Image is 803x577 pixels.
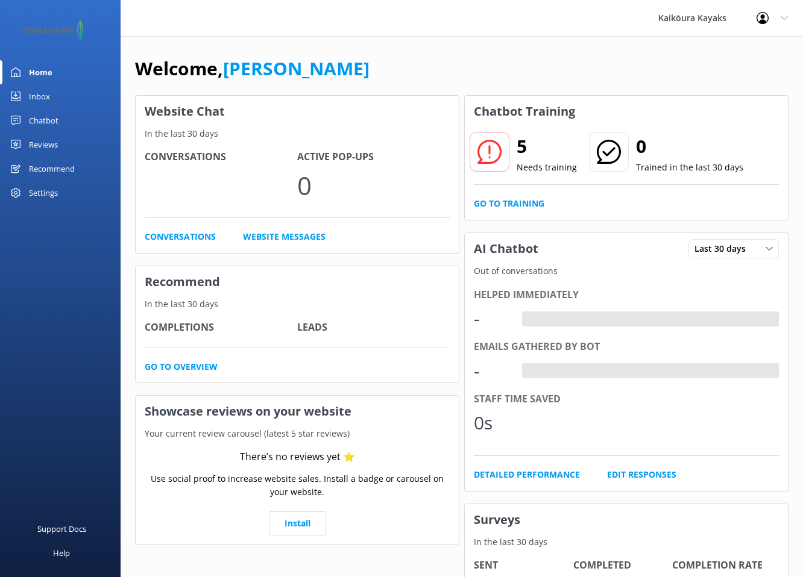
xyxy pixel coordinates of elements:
[269,511,326,535] a: Install
[465,264,788,278] p: Out of conversations
[53,541,70,565] div: Help
[223,56,370,81] a: [PERSON_NAME]
[297,320,450,335] h4: Leads
[607,468,676,481] a: Edit Responses
[517,161,577,174] p: Needs training
[694,242,753,255] span: Last 30 days
[573,558,673,573] h4: Completed
[672,558,772,573] h4: Completion Rate
[29,133,58,157] div: Reviews
[136,266,459,298] h3: Recommend
[465,233,547,264] h3: AI Chatbot
[474,339,779,355] div: Emails gathered by bot
[474,558,573,573] h4: Sent
[136,396,459,427] h3: Showcase reviews on your website
[29,84,50,108] div: Inbox
[636,161,743,174] p: Trained in the last 30 days
[465,504,788,535] h3: Surveys
[465,96,584,127] h3: Chatbot Training
[474,468,580,481] a: Detailed Performance
[29,108,58,133] div: Chatbot
[29,181,58,205] div: Settings
[465,535,788,549] p: In the last 30 days
[522,363,531,379] div: -
[135,54,370,83] h1: Welcome,
[522,311,531,327] div: -
[474,287,779,303] div: Helped immediately
[474,357,510,385] div: -
[29,60,52,84] div: Home
[136,127,459,140] p: In the last 30 days
[517,132,577,161] h2: 5
[145,320,297,335] h4: Completions
[474,391,779,407] div: Staff time saved
[240,449,355,465] div: There’s no reviews yet ⭐
[297,149,450,165] h4: Active Pop-ups
[136,96,459,127] h3: Website Chat
[474,197,544,210] a: Go to Training
[636,132,743,161] h2: 0
[18,20,87,40] img: 2-1647550015.png
[145,472,450,499] p: Use social proof to increase website sales. Install a badge or carousel on your website.
[29,157,75,181] div: Recommend
[37,517,86,541] div: Support Docs
[136,427,459,440] p: Your current review carousel (latest 5 star reviews)
[136,298,459,311] p: In the last 30 days
[145,360,218,373] a: Go to overview
[243,230,326,243] a: Website Messages
[474,408,510,437] div: 0s
[145,230,216,243] a: Conversations
[297,165,450,205] p: 0
[474,304,510,333] div: -
[145,149,297,165] h4: Conversations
